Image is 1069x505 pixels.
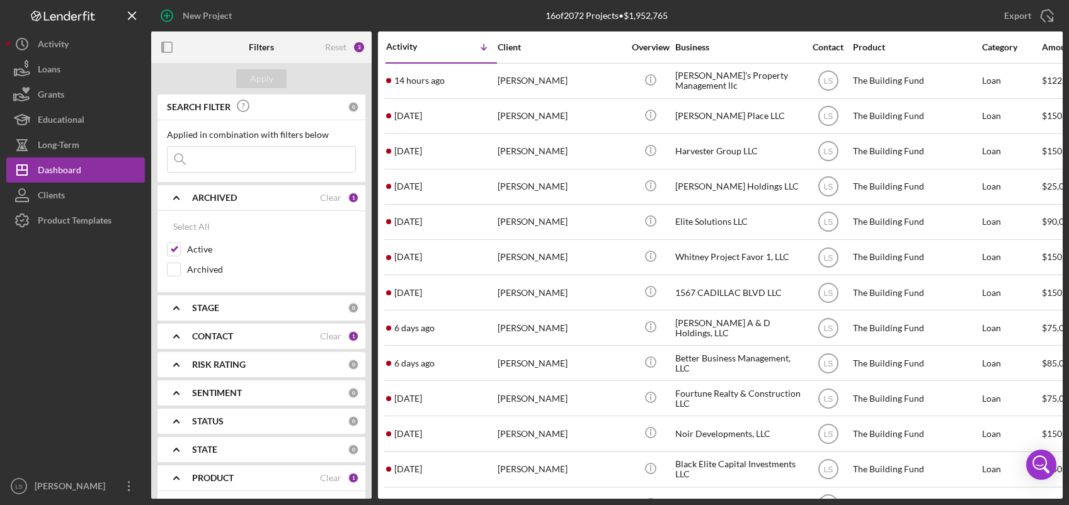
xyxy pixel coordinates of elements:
[348,472,359,484] div: 1
[192,473,234,483] b: PRODUCT
[187,243,356,256] label: Active
[853,205,979,239] div: The Building Fund
[15,483,23,490] text: LS
[31,474,113,502] div: [PERSON_NAME]
[192,193,237,203] b: ARCHIVED
[675,453,801,486] div: Black Elite Capital Investments LLC
[6,82,145,107] button: Grants
[982,241,1041,274] div: Loan
[498,42,624,52] div: Client
[627,42,674,52] div: Overview
[823,218,833,227] text: LS
[394,181,422,191] time: 2025-08-18 23:44
[38,208,111,236] div: Product Templates
[394,358,435,368] time: 2025-08-14 11:59
[192,303,219,313] b: STAGE
[6,107,145,132] button: Educational
[394,288,422,298] time: 2025-08-15 21:22
[348,302,359,314] div: 0
[6,208,145,233] button: Product Templates
[498,241,624,274] div: [PERSON_NAME]
[498,135,624,168] div: [PERSON_NAME]
[38,57,60,85] div: Loans
[804,42,852,52] div: Contact
[38,183,65,211] div: Clients
[192,388,242,398] b: SENTIMENT
[675,64,801,98] div: [PERSON_NAME]’s Property Management llc
[325,42,346,52] div: Reset
[394,394,422,404] time: 2025-08-13 12:53
[853,64,979,98] div: The Building Fund
[6,157,145,183] button: Dashboard
[498,311,624,344] div: [PERSON_NAME]
[675,99,801,133] div: [PERSON_NAME] Place LLC
[6,57,145,82] button: Loans
[192,360,246,370] b: RISK RATING
[675,311,801,344] div: [PERSON_NAME] A & D Holdings, LLC
[394,76,445,86] time: 2025-08-20 05:16
[394,252,422,262] time: 2025-08-18 06:48
[353,41,365,54] div: 3
[348,192,359,203] div: 1
[823,324,833,332] text: LS
[320,331,341,341] div: Clear
[320,193,341,203] div: Clear
[167,214,216,239] button: Select All
[853,241,979,274] div: The Building Fund
[675,417,801,450] div: Noir Developments, LLC
[192,445,217,455] b: STATE
[982,170,1041,203] div: Loan
[982,64,1041,98] div: Loan
[394,429,422,439] time: 2025-08-12 16:32
[675,382,801,415] div: Fourtune Realty & Construction LLC
[982,346,1041,380] div: Loan
[249,42,274,52] b: Filters
[853,135,979,168] div: The Building Fund
[236,69,287,88] button: Apply
[498,453,624,486] div: [PERSON_NAME]
[982,417,1041,450] div: Loan
[982,205,1041,239] div: Loan
[6,31,145,57] a: Activity
[982,276,1041,309] div: Loan
[173,214,210,239] div: Select All
[675,42,801,52] div: Business
[183,3,232,28] div: New Project
[675,135,801,168] div: Harvester Group LLC
[982,311,1041,344] div: Loan
[6,474,145,499] button: LS[PERSON_NAME]
[250,69,273,88] div: Apply
[982,382,1041,415] div: Loan
[853,42,979,52] div: Product
[982,135,1041,168] div: Loan
[394,323,435,333] time: 2025-08-14 22:53
[823,147,833,156] text: LS
[853,417,979,450] div: The Building Fund
[498,99,624,133] div: [PERSON_NAME]
[853,170,979,203] div: The Building Fund
[38,132,79,161] div: Long-Term
[348,359,359,370] div: 0
[38,107,84,135] div: Educational
[6,132,145,157] a: Long-Term
[320,473,341,483] div: Clear
[823,183,833,191] text: LS
[498,346,624,380] div: [PERSON_NAME]
[675,346,801,380] div: Better Business Management, LLC
[498,417,624,450] div: [PERSON_NAME]
[348,416,359,427] div: 0
[192,416,224,426] b: STATUS
[675,205,801,239] div: Elite Solutions LLC
[394,111,422,121] time: 2025-08-19 17:52
[823,430,833,439] text: LS
[823,394,833,403] text: LS
[498,382,624,415] div: [PERSON_NAME]
[853,346,979,380] div: The Building Fund
[823,359,833,368] text: LS
[982,99,1041,133] div: Loan
[6,183,145,208] button: Clients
